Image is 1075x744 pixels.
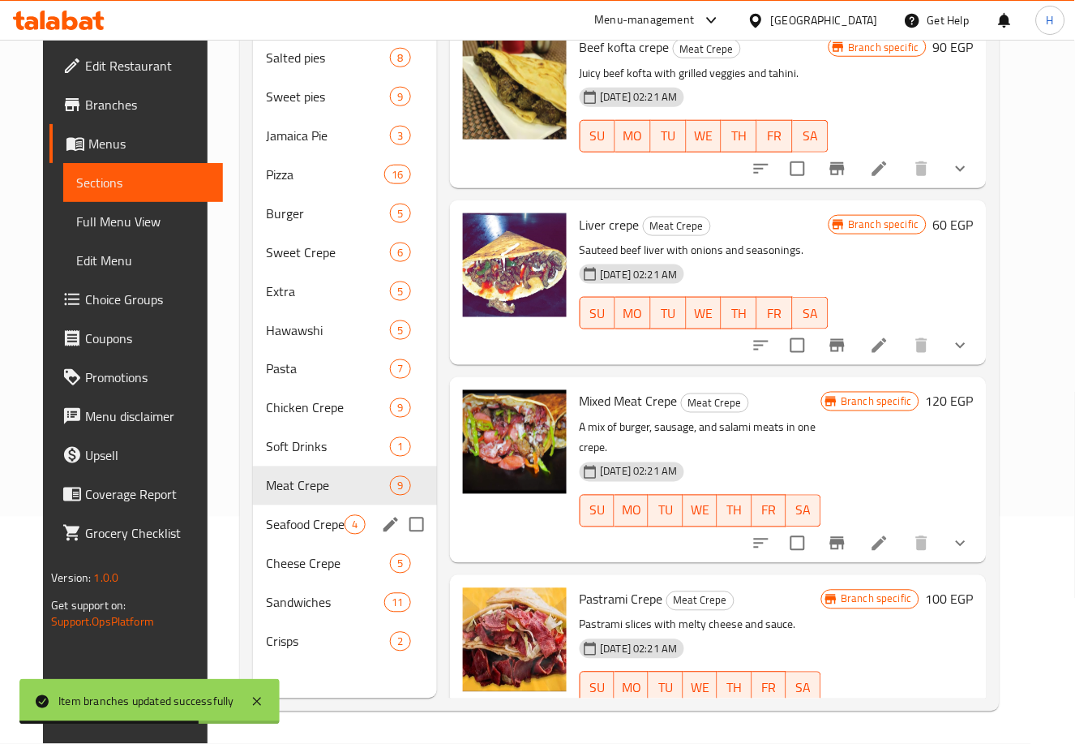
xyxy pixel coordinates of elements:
[793,677,814,700] span: SA
[253,467,436,505] div: Meat Crepe9
[345,518,364,533] span: 4
[902,524,941,563] button: delete
[1047,11,1054,29] span: H
[752,672,786,704] button: FR
[266,593,384,613] span: Sandwiches
[621,499,642,523] span: MO
[390,359,410,379] div: items
[759,499,780,523] span: FR
[266,359,390,379] span: Pasta
[683,672,717,704] button: WE
[266,632,390,652] span: Crisps
[85,290,209,309] span: Choice Groups
[391,245,409,260] span: 6
[728,124,751,148] span: TH
[253,77,436,116] div: Sweet pies9
[385,167,409,183] span: 16
[757,120,793,153] button: FR
[649,672,683,704] button: TU
[266,282,390,301] span: Extra
[390,204,410,223] div: items
[799,124,822,148] span: SA
[693,124,716,148] span: WE
[682,394,748,413] span: Meat Crepe
[580,672,615,704] button: SU
[266,165,384,184] span: Pizza
[818,326,857,365] button: Branch-specific-item
[594,464,684,480] span: [DATE] 02:21 AM
[266,554,390,574] div: Cheese Crepe
[615,672,649,704] button: MO
[764,302,786,325] span: FR
[88,134,209,153] span: Menus
[683,495,717,527] button: WE
[49,397,222,436] a: Menu disclaimer
[781,152,815,186] span: Select to update
[390,398,410,418] div: items
[580,297,616,329] button: SU
[587,677,608,700] span: SU
[49,436,222,475] a: Upsell
[253,428,436,467] div: Soft Drinks1
[622,302,645,325] span: MO
[51,596,126,617] span: Get support on:
[266,48,390,67] span: Salted pies
[390,126,410,145] div: items
[764,124,786,148] span: FR
[391,284,409,299] span: 5
[49,514,222,553] a: Grocery Checklist
[391,479,409,494] span: 9
[253,583,436,622] div: Sandwiches11
[85,523,209,543] span: Grocery Checklist
[63,202,222,241] a: Full Menu View
[266,126,390,145] div: Jamaica Pie
[644,217,710,235] span: Meat Crepe
[85,484,209,504] span: Coverage Report
[902,326,941,365] button: delete
[587,499,608,523] span: SU
[463,588,567,692] img: Pastrami Crepe
[76,251,209,270] span: Edit Menu
[580,587,663,612] span: Pastrami Crepe
[951,336,970,355] svg: Show Choices
[391,440,409,455] span: 1
[63,163,222,202] a: Sections
[615,495,649,527] button: MO
[266,243,390,262] span: Sweet Crepe
[594,89,684,105] span: [DATE] 02:21 AM
[842,217,926,232] span: Branch specific
[266,320,390,340] span: Hawawshi
[793,120,829,153] button: SA
[253,389,436,428] div: Chicken Crepe9
[742,326,781,365] button: sort-choices
[835,591,919,607] span: Branch specific
[51,612,154,633] a: Support.OpsPlatform
[58,693,234,711] div: Item branches updated successfully
[85,368,209,387] span: Promotions
[933,36,974,58] h6: 90 EGP
[781,329,815,363] span: Select to update
[752,495,786,527] button: FR
[657,124,680,148] span: TU
[655,677,676,700] span: TU
[728,302,751,325] span: TH
[253,622,436,661] div: Crisps2
[266,204,390,223] span: Burger
[94,568,119,589] span: 1.0.0
[786,495,820,527] button: SA
[391,206,409,221] span: 5
[85,95,209,114] span: Branches
[266,398,390,418] div: Chicken Crepe
[690,499,711,523] span: WE
[253,350,436,389] div: Pasta7
[253,272,436,311] div: Extra5
[818,524,857,563] button: Branch-specific-item
[657,302,680,325] span: TU
[793,297,829,329] button: SA
[51,568,91,589] span: Version:
[385,596,409,611] span: 11
[724,677,745,700] span: TH
[49,124,222,163] a: Menus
